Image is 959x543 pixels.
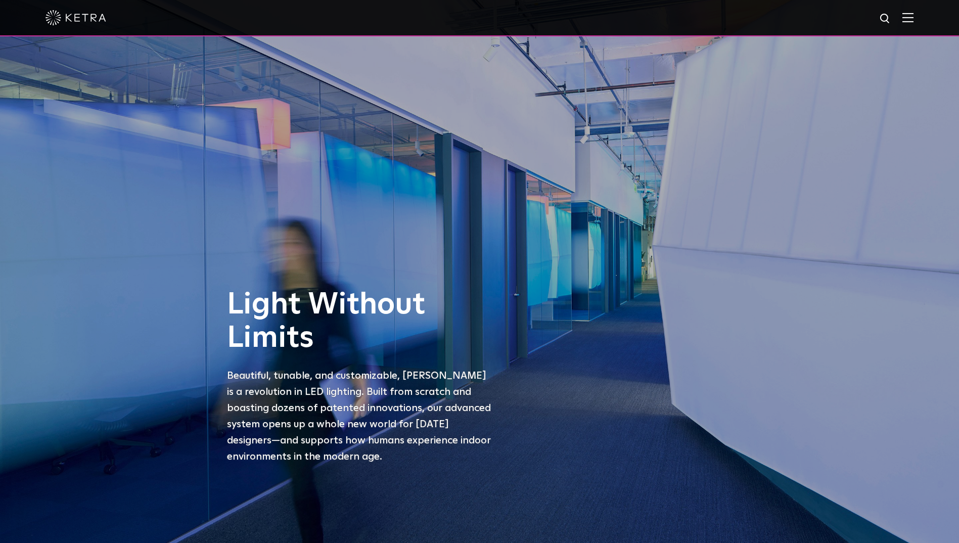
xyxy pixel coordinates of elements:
[227,368,495,465] p: Beautiful, tunable, and customizable, [PERSON_NAME] is a revolution in LED lighting. Built from s...
[879,13,892,25] img: search icon
[45,10,106,25] img: ketra-logo-2019-white
[227,435,491,462] span: —and supports how humans experience indoor environments in the modern age.
[902,13,914,22] img: Hamburger%20Nav.svg
[227,288,495,355] h1: Light Without Limits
